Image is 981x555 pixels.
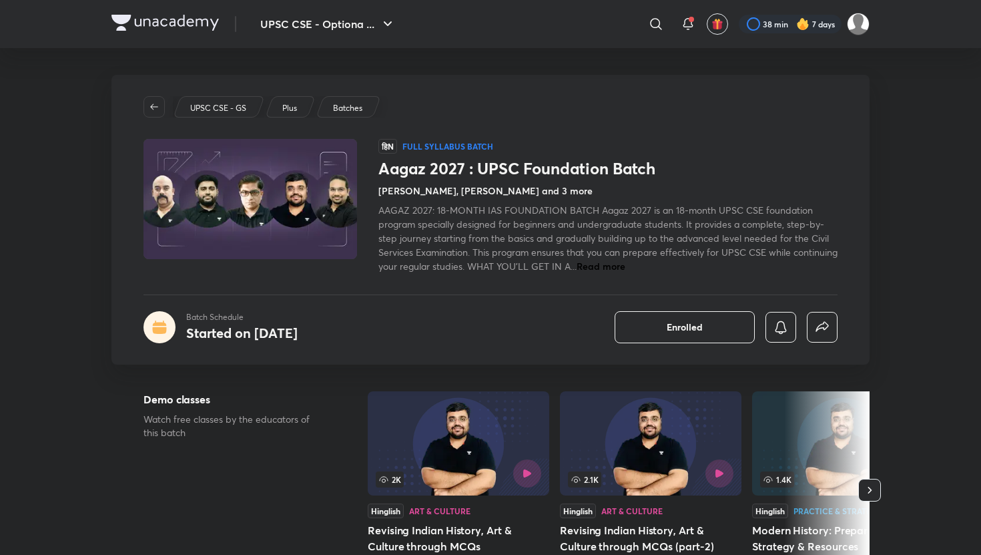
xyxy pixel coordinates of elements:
[409,507,470,515] div: Art & Culture
[141,138,359,260] img: Thumbnail
[333,102,362,114] p: Batches
[601,507,663,515] div: Art & Culture
[378,139,397,154] span: हिN
[111,15,219,31] img: Company Logo
[752,504,788,518] div: Hinglish
[667,321,703,334] span: Enrolled
[143,413,325,439] p: Watch free classes by the educators of this batch
[796,17,809,31] img: streak
[186,311,298,323] p: Batch Schedule
[376,472,404,488] span: 2K
[252,11,404,37] button: UPSC CSE - Optiona ...
[378,204,838,272] span: AAGAZ 2027: 18-MONTH IAS FOUNDATION BATCH Aagaz 2027 is an 18-month UPSC CSE foundation program s...
[707,13,728,35] button: avatar
[847,13,870,35] img: Ayush Kumar
[143,391,325,407] h5: Demo classes
[752,522,934,554] h5: Modern History: Preparation Strategy & Resources
[560,522,741,554] h5: Revising Indian History, Art & Culture through MCQs (part-2)
[282,102,297,114] p: Plus
[615,311,755,343] button: Enrolled
[760,472,794,488] span: 1.4K
[368,504,404,518] div: Hinglish
[331,102,365,114] a: Batches
[560,504,596,518] div: Hinglish
[111,15,219,34] a: Company Logo
[568,472,601,488] span: 2.1K
[188,102,249,114] a: UPSC CSE - GS
[378,159,838,178] h1: Aagaz 2027 : UPSC Foundation Batch
[186,324,298,342] h4: Started on [DATE]
[378,184,593,198] h4: [PERSON_NAME], [PERSON_NAME] and 3 more
[190,102,246,114] p: UPSC CSE - GS
[368,522,549,554] h5: Revising Indian History, Art & Culture through MCQs
[402,141,493,152] p: Full Syllabus Batch
[711,18,723,30] img: avatar
[280,102,300,114] a: Plus
[577,260,625,272] span: Read more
